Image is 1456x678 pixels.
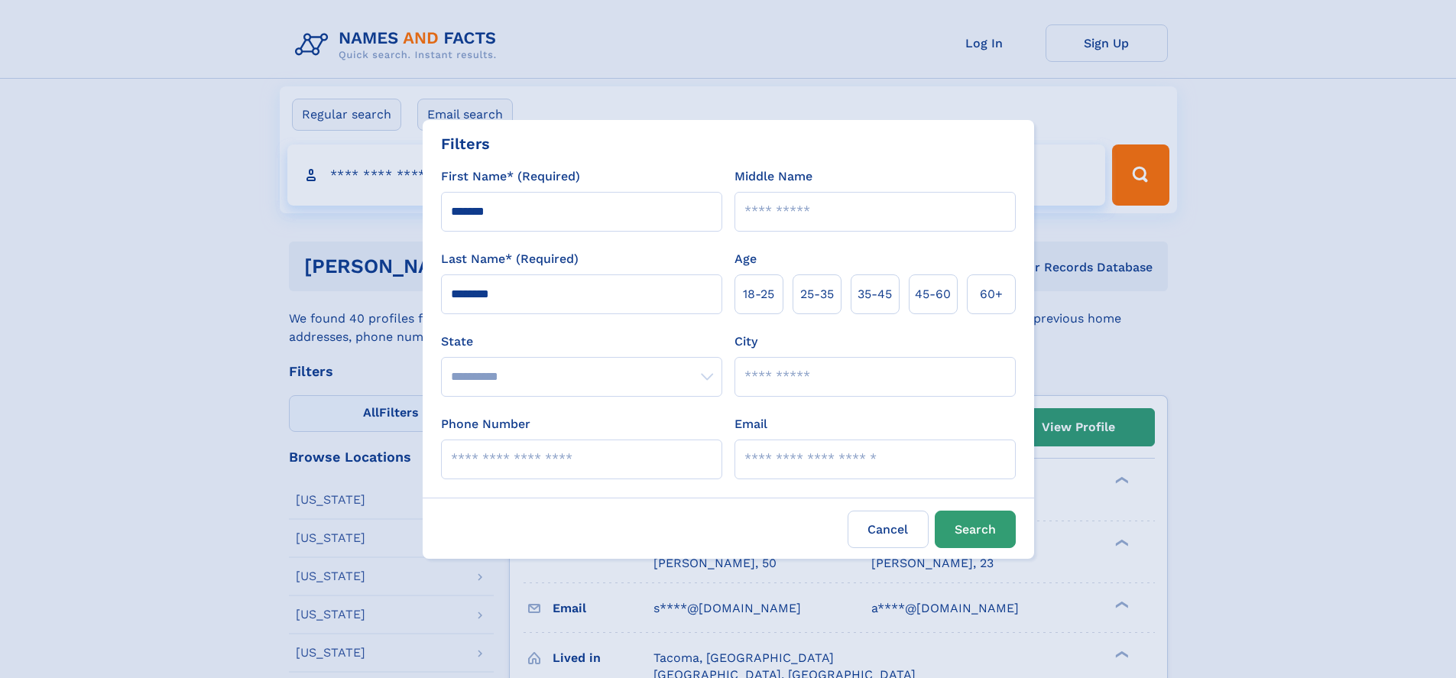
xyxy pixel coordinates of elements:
label: Cancel [848,511,929,548]
span: 60+ [980,285,1003,303]
div: Filters [441,132,490,155]
label: City [734,333,757,351]
label: Phone Number [441,415,530,433]
span: 45‑60 [915,285,951,303]
label: First Name* (Required) [441,167,580,186]
label: Middle Name [734,167,812,186]
label: Email [734,415,767,433]
button: Search [935,511,1016,548]
span: 35‑45 [858,285,892,303]
label: State [441,333,722,351]
label: Last Name* (Required) [441,250,579,268]
label: Age [734,250,757,268]
span: 18‑25 [743,285,774,303]
span: 25‑35 [800,285,834,303]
